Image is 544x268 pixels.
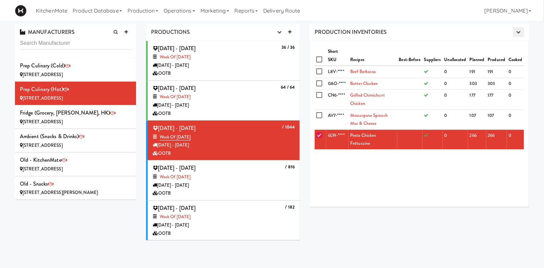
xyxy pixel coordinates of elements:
td: 0 [443,78,468,90]
tr: 0AO-****Butter Chicken03033030 [315,78,524,90]
tr: L8V-****Beef Barbacoa01911910 [315,66,524,78]
li: / 182 [DATE] - [DATE]Week of [DATE][DATE] - [DATE]OOTB [146,201,300,240]
span: MANUFACTURERS [20,28,75,36]
a: Week of [DATE] [160,214,191,220]
th: Suppliers [423,46,443,66]
span: Prep Culinary (Hot) [20,85,63,93]
input: Search Manufacturer [20,37,131,49]
th: Unallocated [443,46,468,66]
td: 303 [468,78,486,90]
a: Beef Barbacoa [350,68,376,75]
span: [DATE] - [DATE] [153,164,196,172]
td: 0 [507,78,524,90]
th: Cooked [507,46,524,66]
a: Grilled Chimichurri Chicken [350,92,385,107]
div: [DATE] - [DATE] [153,141,295,149]
tr: 6LW-****Pesto Chicken Fettuccine02662660 [315,130,524,149]
span: PRODUCTIONS [151,28,190,36]
td: 0 [443,90,468,110]
td: 0 [507,110,524,130]
td: 0 [507,90,524,110]
span: Ambient (Snacks & Drinks) [20,133,79,140]
b: 64 / 64 [281,84,295,90]
tr: AV7-****Mascarpone Spinach Mac & Cheese01071070 [315,110,524,130]
a: Mascarpone Spinach Mac & Cheese [350,112,388,127]
span: PRODUCTION INVENTORIES [315,28,387,36]
th: Best-Before [397,46,423,66]
div: [DATE] - [DATE] [153,221,295,229]
td: 0 [443,130,468,149]
img: Micromart [15,5,27,17]
td: 266 [468,130,486,149]
td: 191 [468,66,486,78]
div: [DATE] - [DATE] [153,101,295,110]
th: Recipes [349,46,397,66]
tr: CN6-****Grilled Chimichurri Chicken01771770 [315,90,524,110]
span: [STREET_ADDRESS] [23,119,63,125]
a: Week of [DATE] [160,174,191,180]
th: Produced [486,46,507,66]
span: [DATE] - [DATE] [153,84,196,92]
span: Prep Culinary (Cold) [20,62,65,69]
li: Prep Culinary (Cold)[STREET_ADDRESS] [15,58,136,82]
b: / 816 [285,164,295,170]
div: OOTB [153,110,295,118]
span: [STREET_ADDRESS] [23,142,63,148]
li: Old - Snacks[STREET_ADDRESS][PERSON_NAME] [15,176,136,200]
td: 0 [443,66,468,78]
b: 36 / 36 [281,44,295,50]
td: 107 [486,110,507,130]
li: Fridge (Grocery, [PERSON_NAME], HK)[STREET_ADDRESS] [15,105,136,129]
th: Planned [468,46,486,66]
div: [DATE] - [DATE] [153,181,295,190]
div: OOTB [153,229,295,238]
td: 107 [468,110,486,130]
span: Fridge (Grocery, [PERSON_NAME], HK) [20,109,110,117]
span: [STREET_ADDRESS] [23,166,63,172]
span: Old - KitchenMate [20,156,61,164]
a: Week of [DATE] [160,94,191,100]
span: [STREET_ADDRESS] [23,71,63,78]
a: Pesto Chicken Fettuccine [350,132,376,147]
li: / 816 [DATE] - [DATE]Week of [DATE][DATE] - [DATE]OOTB [146,160,300,200]
div: OOTB [153,149,295,158]
span: [STREET_ADDRESS] [23,95,63,101]
span: [DATE] - [DATE] [153,45,196,52]
div: [DATE] - [DATE] [153,61,295,70]
div: OOTB [153,69,295,78]
li: / 1044 [DATE] - [DATE]Week of [DATE][DATE] - [DATE]OOTB [146,121,300,160]
td: 0 [443,110,468,130]
li: 64 / 64 [DATE] - [DATE]Week of [DATE][DATE] - [DATE]OOTB [146,81,300,121]
a: Week of [DATE] [160,54,191,60]
li: Prep Culinary (Hot)[STREET_ADDRESS] [15,82,136,105]
a: Butter Chicken [350,80,378,87]
li: Ambient (Snacks & Drinks)[STREET_ADDRESS] [15,129,136,152]
b: / 182 [285,204,295,210]
span: [DATE] - [DATE] [153,124,196,132]
td: 266 [486,130,507,149]
td: 191 [486,66,507,78]
td: 0 [507,66,524,78]
span: [STREET_ADDRESS][PERSON_NAME] [23,189,98,196]
div: OOTB [153,189,295,198]
a: Week of [DATE] [160,134,191,140]
b: / 1044 [282,124,295,130]
td: 177 [486,90,507,110]
td: 303 [486,78,507,90]
td: 177 [468,90,486,110]
th: Short SKU [326,46,349,66]
li: 36 / 36 [DATE] - [DATE]Week of [DATE][DATE] - [DATE]OOTB [146,41,300,81]
span: Old - Snacks [20,180,48,188]
li: Old - KitchenMate[STREET_ADDRESS] [15,152,136,176]
td: 0 [507,130,524,149]
span: [DATE] - [DATE] [153,204,196,212]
